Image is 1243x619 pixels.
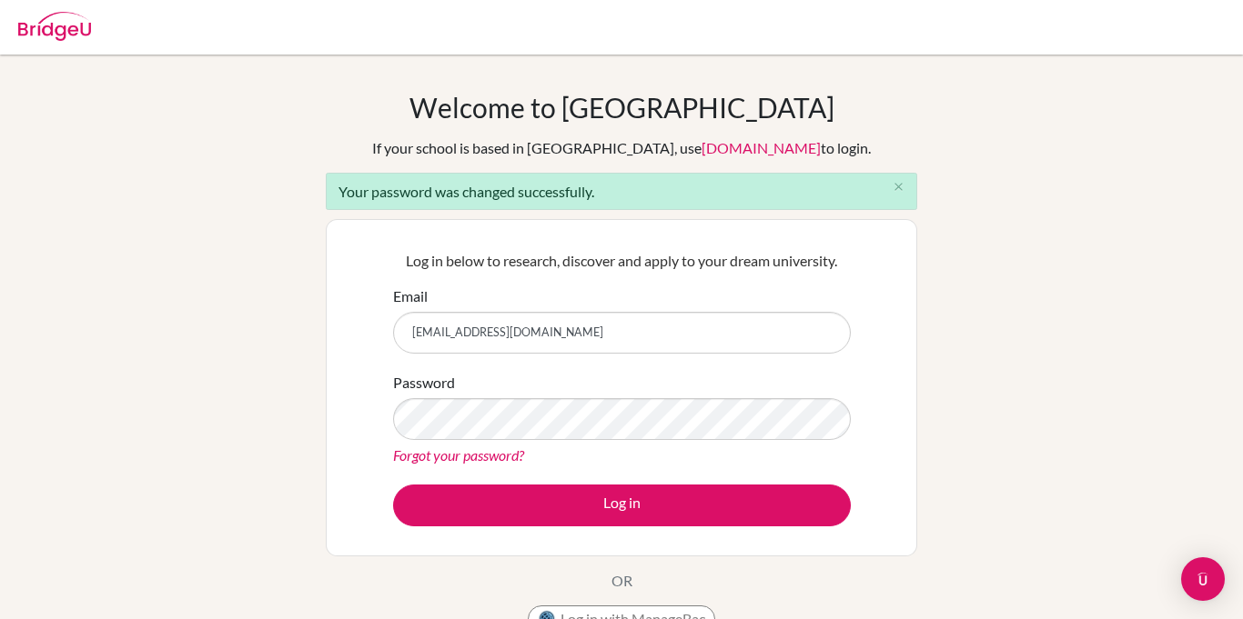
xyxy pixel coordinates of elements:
[892,180,905,194] i: close
[880,174,916,201] button: Close
[393,285,428,307] label: Email
[409,91,834,124] h1: Welcome to [GEOGRAPHIC_DATA]
[393,446,524,464] a: Forgot your password?
[1181,557,1225,601] div: Open Intercom Messenger
[393,372,455,394] label: Password
[326,173,917,210] div: Your password was changed successfully.
[611,570,632,592] p: OR
[393,484,851,526] button: Log in
[702,139,821,156] a: [DOMAIN_NAME]
[393,250,851,272] p: Log in below to research, discover and apply to your dream university.
[18,12,91,41] img: Bridge-U
[372,137,871,159] div: If your school is based in [GEOGRAPHIC_DATA], use to login.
